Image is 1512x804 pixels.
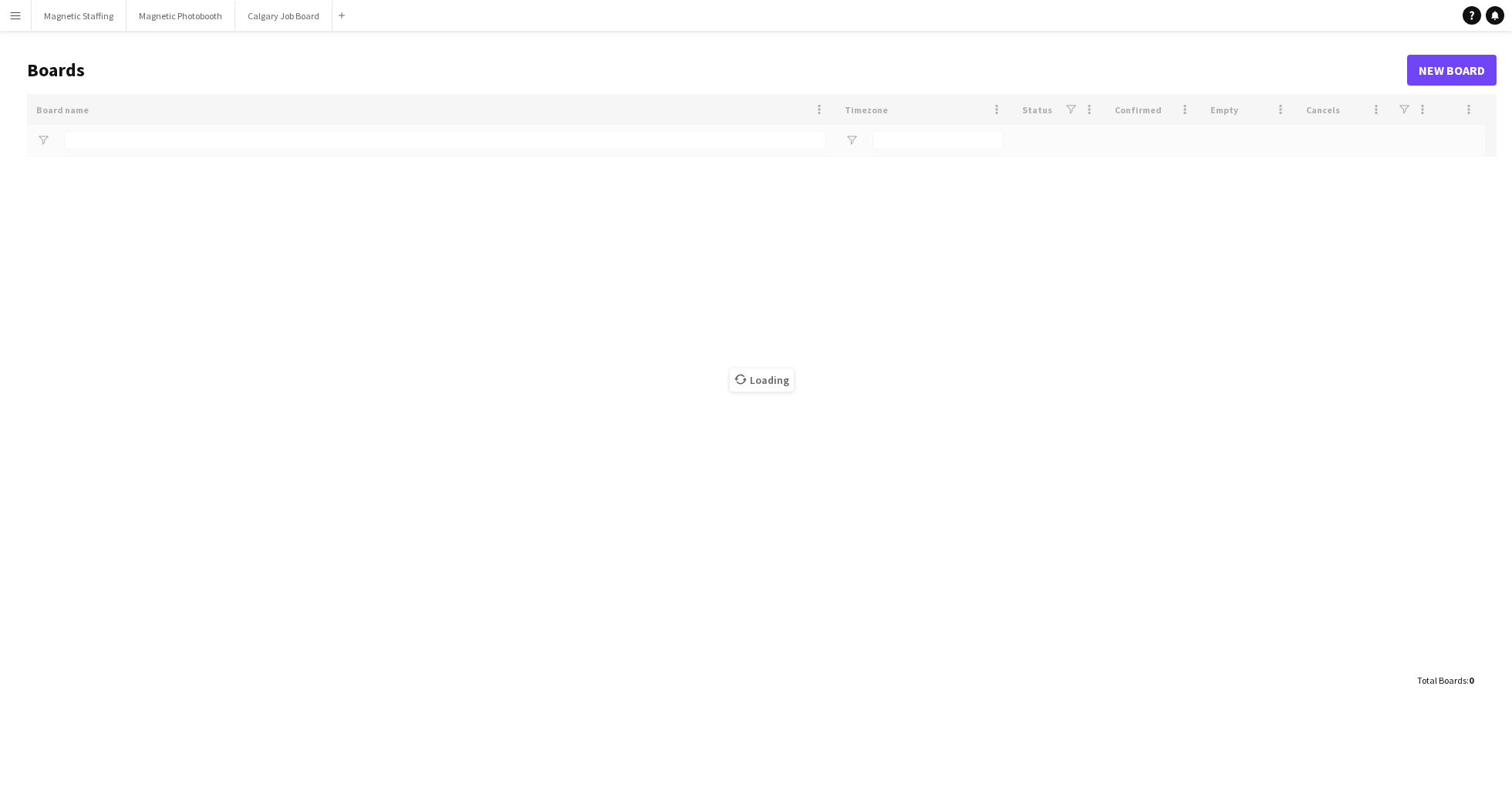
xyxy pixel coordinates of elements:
[1469,674,1473,686] span: 0
[127,1,235,31] button: Magnetic Photobooth
[1407,55,1497,86] a: New Board
[730,368,794,392] span: Loading
[32,1,127,31] button: Magnetic Staffing
[1417,674,1466,686] span: Total Boards
[27,59,1407,82] h1: Boards
[1417,665,1473,695] div: :
[235,1,332,31] button: Calgary Job Board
